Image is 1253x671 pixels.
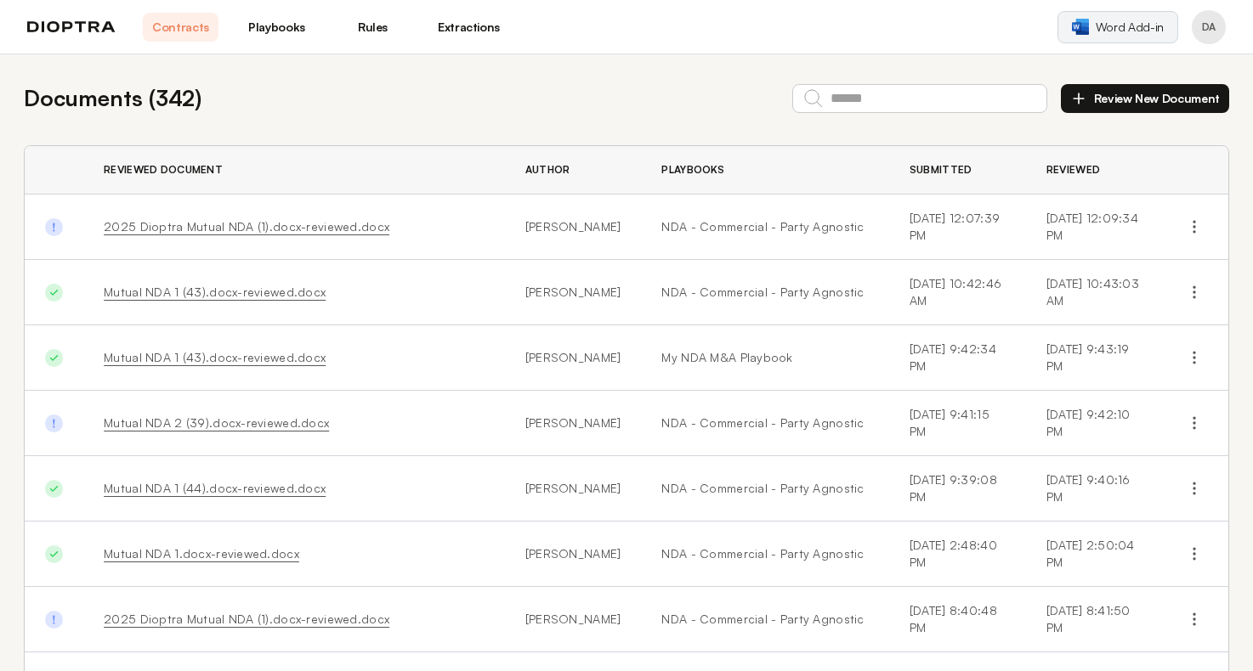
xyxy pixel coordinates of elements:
img: logo [27,21,116,33]
a: NDA - Commercial - Party Agnostic [661,284,868,301]
img: Done [45,611,63,629]
td: [DATE] 9:40:16 PM [1026,456,1160,522]
td: [DATE] 9:43:19 PM [1026,325,1160,391]
a: NDA - Commercial - Party Agnostic [661,480,868,497]
a: Word Add-in [1057,11,1178,43]
td: [DATE] 10:43:03 AM [1026,260,1160,325]
td: [DATE] 12:07:39 PM [889,195,1026,260]
td: [PERSON_NAME] [505,325,642,391]
a: NDA - Commercial - Party Agnostic [661,218,868,235]
a: Mutual NDA 1.docx-reviewed.docx [104,546,299,561]
a: My NDA M&A Playbook [661,349,868,366]
th: Reviewed [1026,146,1160,195]
a: Mutual NDA 1 (43).docx-reviewed.docx [104,350,326,364]
img: Done [45,218,63,236]
img: Done [45,284,63,302]
th: Reviewed Document [83,146,505,195]
a: Mutual NDA 1 (44).docx-reviewed.docx [104,481,326,495]
td: [PERSON_NAME] [505,391,642,456]
td: [DATE] 10:42:46 AM [889,260,1026,325]
a: NDA - Commercial - Party Agnostic [661,545,868,562]
a: NDA - Commercial - Party Agnostic [661,611,868,628]
td: [DATE] 12:09:34 PM [1026,195,1160,260]
a: Mutual NDA 1 (43).docx-reviewed.docx [104,285,326,299]
button: Review New Document [1061,84,1229,113]
span: Word Add-in [1096,19,1164,36]
td: [DATE] 2:50:04 PM [1026,522,1160,587]
img: Done [45,414,63,432]
td: [PERSON_NAME] [505,260,642,325]
th: Playbooks [641,146,888,195]
td: [PERSON_NAME] [505,587,642,652]
td: [PERSON_NAME] [505,456,642,522]
td: [PERSON_NAME] [505,195,642,260]
button: Profile menu [1192,10,1226,44]
img: Done [45,545,63,563]
th: Author [505,146,642,195]
th: Submitted [889,146,1026,195]
td: [DATE] 9:42:10 PM [1026,391,1160,456]
td: [DATE] 9:39:08 PM [889,456,1026,522]
a: Rules [335,13,411,42]
a: Contracts [143,13,218,42]
td: [DATE] 9:42:34 PM [889,325,1026,391]
img: Done [45,349,63,367]
td: [DATE] 8:40:48 PM [889,587,1026,652]
img: word [1072,19,1089,35]
a: NDA - Commercial - Party Agnostic [661,414,868,431]
a: Mutual NDA 2 (39).docx-reviewed.docx [104,415,329,430]
img: Done [45,480,63,498]
a: Playbooks [239,13,315,42]
a: Extractions [431,13,507,42]
td: [DATE] 9:41:15 PM [889,391,1026,456]
a: 2025 Dioptra Mutual NDA (1).docx-reviewed.docx [104,219,389,234]
td: [DATE] 8:41:50 PM [1026,587,1160,652]
td: [PERSON_NAME] [505,522,642,587]
td: [DATE] 2:48:40 PM [889,522,1026,587]
h2: Documents ( 342 ) [24,82,201,115]
a: 2025 Dioptra Mutual NDA (1).docx-reviewed.docx [104,612,389,626]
